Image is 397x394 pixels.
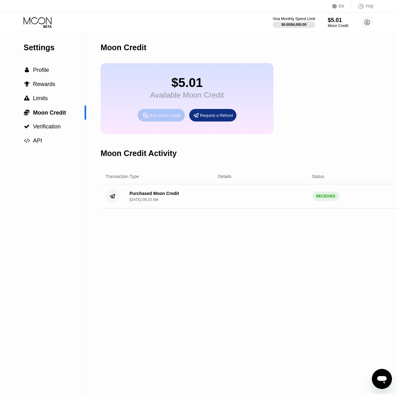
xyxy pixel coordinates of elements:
[328,17,348,28] div: $5.01Moon Credit
[200,113,233,118] div: Request a Refund
[33,67,49,73] span: Profile
[106,174,139,179] div: Transaction Type
[189,109,236,121] div: Request a Refund
[150,113,180,118] div: Buy Moon Credit
[130,191,179,196] div: Purchased Moon Credit
[328,17,348,24] div: $5.01
[24,124,30,129] span: 
[366,4,373,8] div: FAQ
[24,43,86,52] div: Settings
[33,138,42,144] span: API
[33,110,66,116] span: Moon Credit
[150,76,224,90] div: $5.01
[218,174,232,179] div: Details
[312,192,339,201] div: RECEIVED
[332,3,351,9] div: EN
[33,123,61,130] span: Verification
[24,138,30,143] span: 
[24,95,30,101] span: 
[24,81,30,87] span: 
[24,67,30,73] div: 
[339,4,344,8] div: EN
[101,43,146,52] div: Moon Credit
[33,95,48,101] span: Limits
[351,3,373,9] div: FAQ
[281,23,306,26] div: $0.00 / $4,000.00
[312,174,324,179] div: Status
[24,109,30,116] span: 
[138,109,185,121] div: Buy Moon Credit
[372,369,392,389] iframe: Button to launch messaging window
[328,24,348,28] div: Moon Credit
[130,197,158,202] div: [DATE] 09:10 AM
[273,17,315,21] div: Visa Monthly Spend Limit
[273,17,315,28] div: Visa Monthly Spend Limit$0.00/$4,000.00
[150,91,224,100] div: Available Moon Credit
[101,149,177,158] div: Moon Credit Activity
[33,81,55,87] span: Rewards
[25,67,29,73] span: 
